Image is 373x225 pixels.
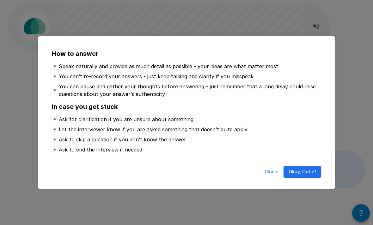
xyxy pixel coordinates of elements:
[284,166,321,178] button: Okay, Got it!
[59,136,186,143] p: Ask to skip a question if you don’t know the answer
[261,166,281,178] button: Close
[52,103,118,110] b: In case you get stuck
[59,83,320,98] p: You can pause and gather your thoughts before answering – just remember that a long delay could r...
[59,146,142,153] p: Ask to end the interview if needed
[59,126,248,133] p: Let the interviewer know if you are asked something that doesn’t quite apply
[59,73,254,80] p: You can’t re-record your answers - just keep talking and clarify if you misspeak
[52,50,98,57] b: How to answer
[59,62,278,70] p: Speak naturally and provide as much detail as possible - your ideas are what matter most
[59,115,193,123] p: Ask for clarification if you are unsure about something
